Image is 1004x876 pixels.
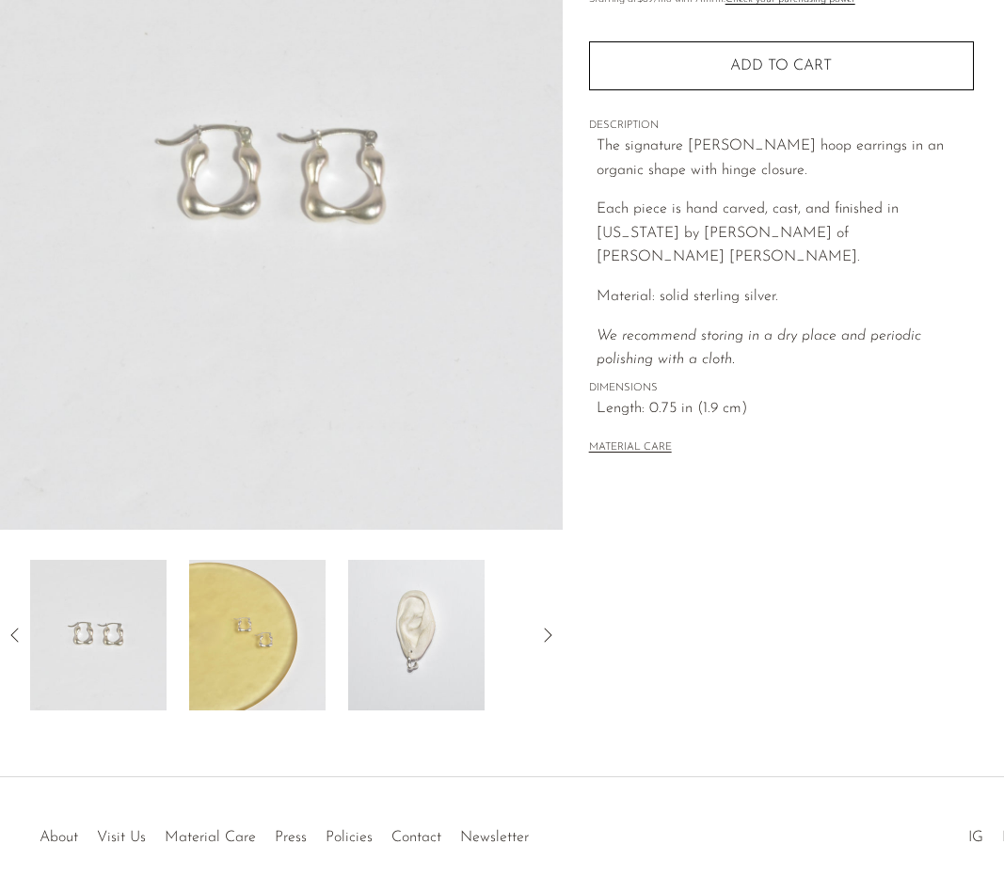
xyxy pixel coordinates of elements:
img: Owen Earrings [348,560,485,710]
a: Visit Us [97,830,146,845]
img: Owen Earrings [189,560,326,710]
a: Policies [326,830,373,845]
a: About [40,830,78,845]
span: The signature [PERSON_NAME] hoop earrings in an organic shape with hinge closure. [597,138,944,178]
button: MATERIAL CARE [589,441,672,455]
ul: Quick links [30,815,538,851]
img: Owen Earrings [30,560,167,710]
span: Length: 0.75 in (1.9 cm) [597,397,974,422]
button: Add to cart [589,41,974,90]
p: Material: solid sterling silver. [597,285,974,310]
span: DIMENSIONS [589,380,974,397]
span: Add to cart [730,57,832,75]
span: DESCRIPTION [589,118,974,135]
i: We recommend storing in a dry place and periodic polishing with a cloth. [597,328,921,368]
p: Each piece is hand carved, cast, and finished in [US_STATE] by [PERSON_NAME] of [PERSON_NAME] [PE... [597,198,974,270]
a: IG [968,830,983,845]
a: Press [275,830,307,845]
a: Material Care [165,830,256,845]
